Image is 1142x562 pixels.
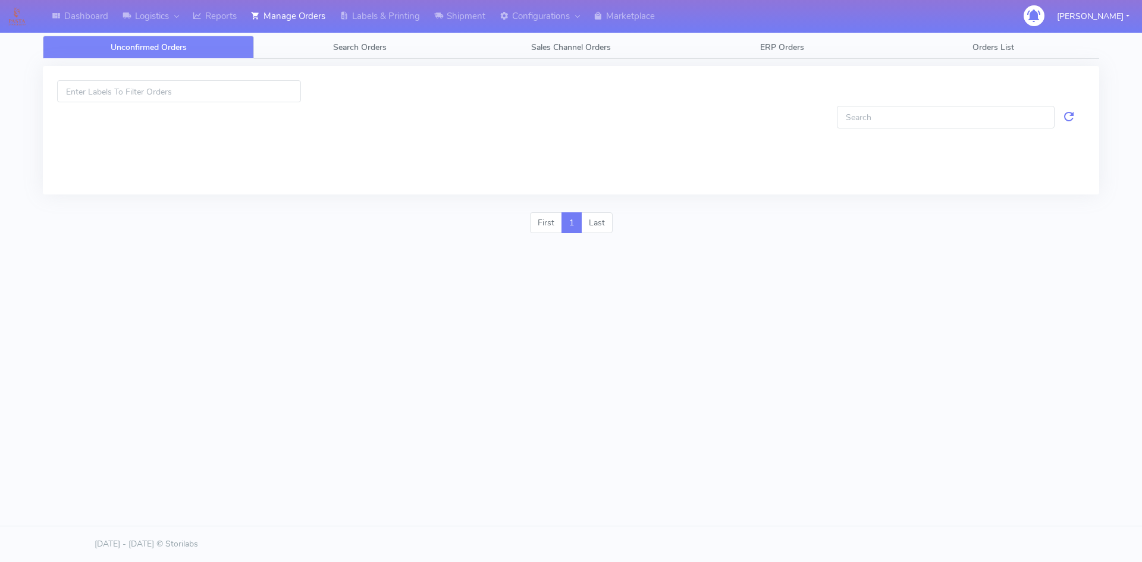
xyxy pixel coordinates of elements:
[760,42,804,53] span: ERP Orders
[837,106,1055,128] input: Search
[531,42,611,53] span: Sales Channel Orders
[111,42,187,53] span: Unconfirmed Orders
[561,212,582,234] a: 1
[972,42,1014,53] span: Orders List
[57,80,301,102] input: Enter Labels To Filter Orders
[333,42,387,53] span: Search Orders
[43,36,1099,59] ul: Tabs
[1048,4,1138,29] button: [PERSON_NAME]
